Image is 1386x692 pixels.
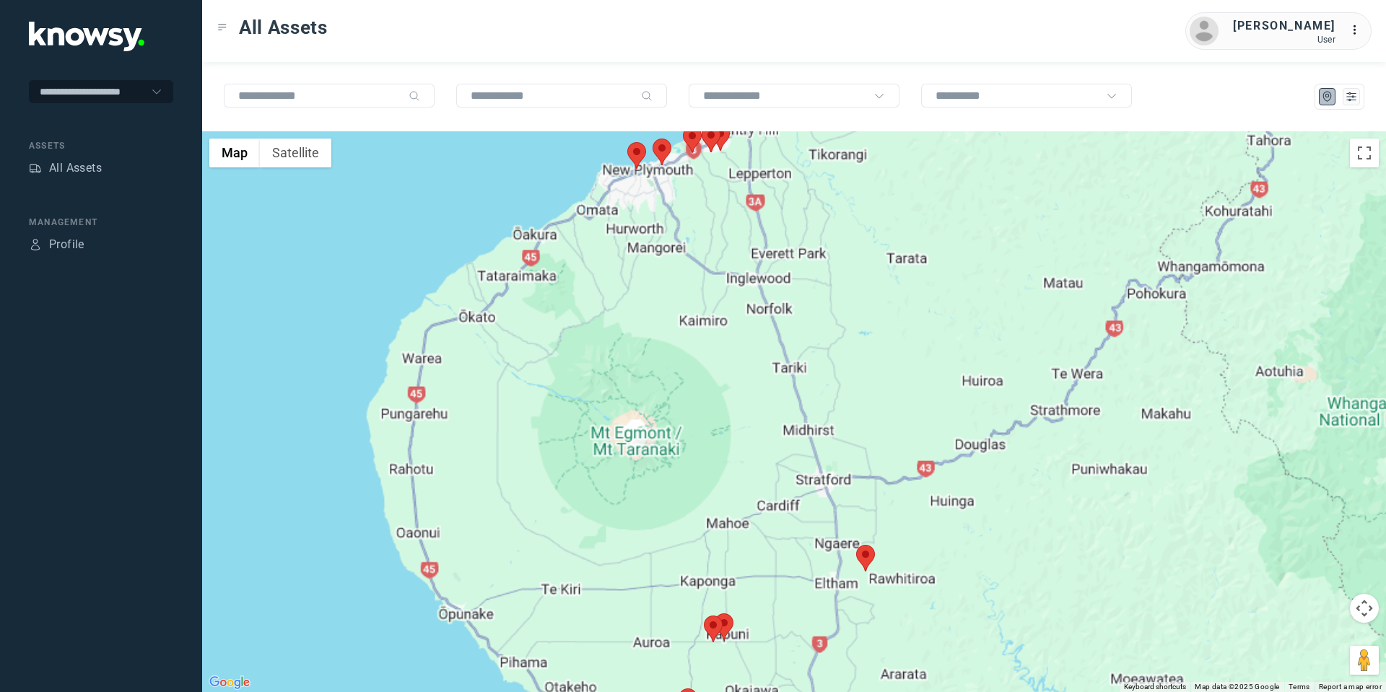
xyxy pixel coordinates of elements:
button: Toggle fullscreen view [1350,139,1379,167]
div: List [1345,90,1358,103]
div: All Assets [49,159,102,177]
div: Profile [49,236,84,253]
img: Application Logo [29,22,144,51]
div: Assets [29,162,42,175]
div: Profile [29,238,42,251]
div: [PERSON_NAME] [1233,17,1335,35]
div: : [1350,22,1367,39]
div: User [1233,35,1335,45]
div: Toggle Menu [217,22,227,32]
a: Terms (opens in new tab) [1289,683,1310,691]
div: : [1350,22,1367,41]
div: Search [641,90,653,102]
button: Keyboard shortcuts [1124,682,1186,692]
div: Search [409,90,420,102]
a: Report a map error [1319,683,1382,691]
span: Map data ©2025 Google [1195,683,1279,691]
a: Open this area in Google Maps (opens a new window) [206,673,253,692]
img: Google [206,673,253,692]
a: ProfileProfile [29,236,84,253]
img: avatar.png [1190,17,1219,45]
span: All Assets [239,14,328,40]
button: Show satellite imagery [260,139,331,167]
tspan: ... [1351,25,1365,35]
button: Map camera controls [1350,594,1379,623]
button: Drag Pegman onto the map to open Street View [1350,646,1379,675]
div: Assets [29,139,173,152]
div: Management [29,216,173,229]
a: AssetsAll Assets [29,159,102,177]
div: Map [1321,90,1334,103]
button: Show street map [209,139,260,167]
